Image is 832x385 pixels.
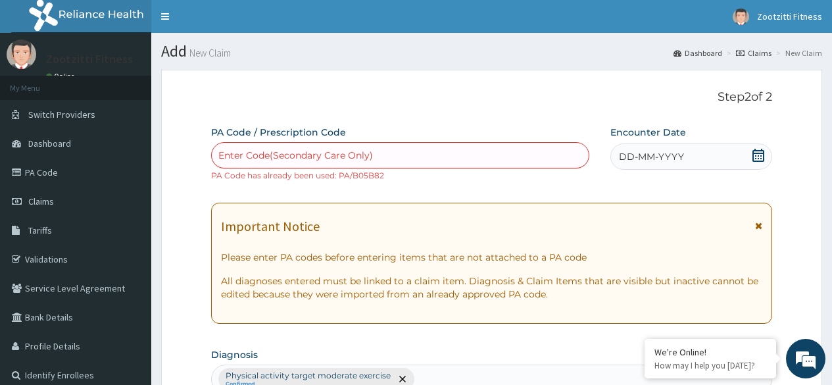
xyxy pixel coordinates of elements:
a: Online [46,72,78,81]
span: DD-MM-YYYY [619,150,684,163]
li: New Claim [773,47,822,59]
p: All diagnoses entered must be linked to a claim item. Diagnosis & Claim Items that are visible bu... [221,274,762,301]
span: Switch Providers [28,109,95,120]
img: User Image [7,39,36,69]
p: Step 2 of 2 [211,90,772,105]
div: We're Online! [654,346,766,358]
small: New Claim [187,48,231,58]
h1: Add [161,43,822,60]
a: Claims [736,47,771,59]
span: Claims [28,195,54,207]
h1: Important Notice [221,219,320,234]
small: PA Code has already been used: PA/B05B82 [211,170,384,180]
span: Zootzitti Fitness [757,11,822,22]
label: Encounter Date [610,126,686,139]
label: PA Code / Prescription Code [211,126,346,139]
span: Dashboard [28,138,71,149]
p: How may I help you today? [654,360,766,371]
p: Please enter PA codes before entering items that are not attached to a PA code [221,251,762,264]
a: Dashboard [673,47,722,59]
span: Tariffs [28,224,52,236]
div: Enter Code(Secondary Care Only) [218,149,373,162]
p: Zootzitti Fitness [46,53,133,65]
img: User Image [733,9,749,25]
label: Diagnosis [211,348,258,361]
